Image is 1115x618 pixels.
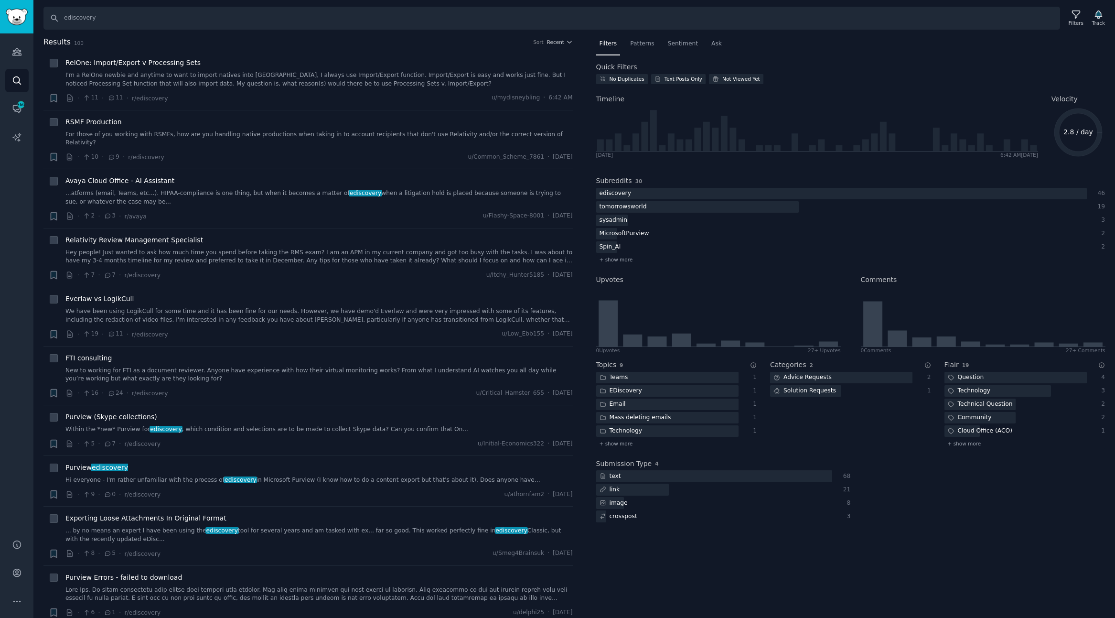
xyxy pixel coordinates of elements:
[711,40,722,48] span: Ask
[1097,216,1105,225] div: 3
[596,228,653,240] div: MicrosoftPurview
[543,94,545,102] span: ·
[553,608,572,617] span: [DATE]
[107,389,123,398] span: 24
[944,425,1016,437] div: Cloud Office (ACO)
[468,153,544,162] span: u/Common_Scheme_7861
[944,412,995,424] div: Community
[553,153,572,162] span: [DATE]
[1000,152,1038,158] div: 6:42 AM [DATE]
[124,272,161,279] span: r/ediscovery
[665,76,702,82] div: Text Posts Only
[1089,8,1108,28] button: Track
[119,549,121,559] span: ·
[83,440,95,448] span: 5
[630,40,654,48] span: Patterns
[132,390,168,397] span: r/ediscovery
[547,212,549,220] span: ·
[596,399,629,411] div: Email
[43,36,71,48] span: Results
[77,607,79,618] span: ·
[596,484,623,496] div: link
[104,549,116,558] span: 5
[65,235,203,245] a: Relativity Review Management Specialist
[77,549,79,559] span: ·
[502,330,544,338] span: u/Low_Ebb155
[124,213,146,220] span: r/avaya
[553,271,572,280] span: [DATE]
[1097,427,1105,435] div: 1
[65,294,134,304] a: Everlaw vs LogikCull
[1097,229,1105,238] div: 2
[596,241,624,253] div: Spin_AI
[65,476,573,485] a: Hi everyone - I'm rather unfamiliar with the process ofediscoveryin Microsoft Purview (I know how...
[119,270,121,280] span: ·
[944,360,959,370] h2: Flair
[104,212,116,220] span: 3
[749,427,757,435] div: 1
[83,212,95,220] span: 2
[83,490,95,499] span: 9
[102,152,104,162] span: ·
[65,249,573,265] a: Hey people! Just wanted to ask how much time you spend before taking the RMS exam? I am an APM in...
[1097,373,1105,382] div: 4
[119,607,121,618] span: ·
[596,152,613,158] div: [DATE]
[65,58,201,68] a: RelOne: Import/Export v Processing Sets
[1066,347,1105,354] div: 27+ Comments
[205,527,239,534] span: ediscovery
[962,362,969,368] span: 19
[1069,20,1083,26] div: Filters
[104,271,116,280] span: 7
[98,549,100,559] span: ·
[486,271,544,280] span: u/Itchy_Hunter5185
[513,608,544,617] span: u/delphi25
[655,461,658,466] span: 4
[65,573,182,583] a: Purview Errors - failed to download
[98,270,100,280] span: ·
[102,329,104,339] span: ·
[596,215,631,227] div: sysadmin
[65,527,573,543] a: ... by no means an expert I have been using theediscoverytool for several years and am tasked wit...
[83,389,98,398] span: 16
[600,440,633,447] span: + show more
[104,490,116,499] span: 0
[495,527,528,534] span: ediscovery
[553,212,572,220] span: [DATE]
[124,441,161,447] span: r/ediscovery
[124,551,161,557] span: r/ediscovery
[533,39,544,45] div: Sort
[547,39,573,45] button: Recent
[65,513,226,523] a: Exporting Loose Attachments In Original Format
[65,189,573,206] a: ...atforms (email, Teams, etc...). HIPAA-compliance is one thing, but when it becomes a matter of...
[620,362,623,368] span: 9
[483,212,544,220] span: u/Flashy-Space-8001
[808,347,841,354] div: 27+ Upvotes
[104,608,116,617] span: 1
[842,472,851,481] div: 68
[842,499,851,508] div: 8
[43,7,1060,30] input: Search Keyword
[77,489,79,499] span: ·
[77,439,79,449] span: ·
[65,412,157,422] a: Purview (Skype collections)
[65,425,573,434] a: Within the *new* Purview forediscovery, which condition and selections are to be made to collect ...
[224,477,257,483] span: ediscovery
[547,549,549,558] span: ·
[596,201,650,213] div: tomorrowsworld
[132,95,168,102] span: r/ediscovery
[770,360,806,370] h2: Categories
[98,489,100,499] span: ·
[547,608,549,617] span: ·
[119,489,121,499] span: ·
[547,490,549,499] span: ·
[74,40,84,46] span: 100
[1097,243,1105,251] div: 2
[553,490,572,499] span: [DATE]
[65,353,112,363] a: FTI consulting
[547,39,564,45] span: Recent
[77,270,79,280] span: ·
